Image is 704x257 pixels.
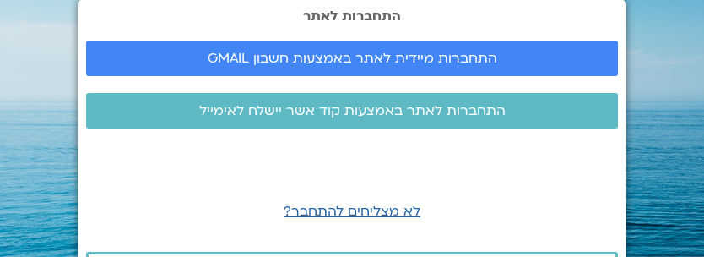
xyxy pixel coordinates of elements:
[284,202,420,221] a: לא מצליחים להתחבר?
[199,103,506,118] span: התחברות לאתר באמצעות קוד אשר יישלח לאימייל
[86,41,618,76] a: התחברות מיידית לאתר באמצעות חשבון GMAIL
[208,51,497,66] span: התחברות מיידית לאתר באמצעות חשבון GMAIL
[86,8,618,24] h2: התחברות לאתר
[86,93,618,128] a: התחברות לאתר באמצעות קוד אשר יישלח לאימייל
